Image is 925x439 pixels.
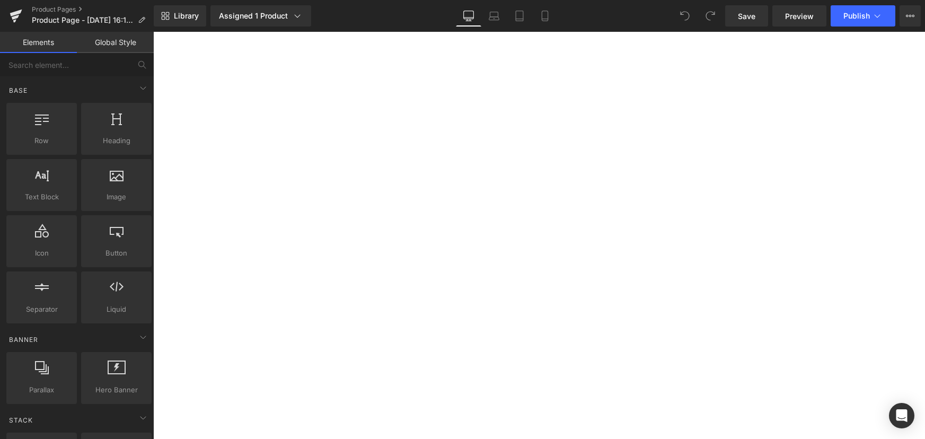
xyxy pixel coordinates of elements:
span: Heading [84,135,148,146]
span: Publish [843,12,870,20]
span: Hero Banner [84,384,148,396]
span: Library [174,11,199,21]
span: Liquid [84,304,148,315]
button: Undo [674,5,695,27]
button: More [900,5,921,27]
a: Product Pages [32,5,154,14]
span: Text Block [10,191,74,203]
span: Banner [8,335,39,345]
span: Preview [785,11,814,22]
span: Separator [10,304,74,315]
span: Icon [10,248,74,259]
a: Desktop [456,5,481,27]
span: Button [84,248,148,259]
button: Publish [831,5,895,27]
span: Save [738,11,755,22]
span: Row [10,135,74,146]
a: Laptop [481,5,507,27]
a: Global Style [77,32,154,53]
a: Preview [772,5,826,27]
span: Base [8,85,29,95]
span: Product Page - [DATE] 16:15:18 [32,16,134,24]
span: Image [84,191,148,203]
div: Assigned 1 Product [219,11,303,21]
a: Tablet [507,5,532,27]
button: Redo [700,5,721,27]
div: Open Intercom Messenger [889,403,914,428]
span: Stack [8,415,34,425]
a: New Library [154,5,206,27]
span: Parallax [10,384,74,396]
a: Mobile [532,5,558,27]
